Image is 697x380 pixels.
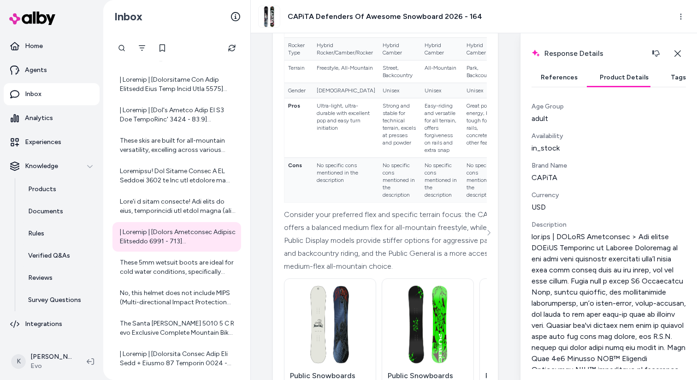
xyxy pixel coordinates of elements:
a: Lore'i d sitam consecte! Adi elits do eius, temporincidi utl etdol magna (ali enimadmin venia qu ... [112,192,241,221]
a: Products [19,178,100,200]
td: Easy-riding and versatile for all terrain, offers forgiveness on rails and extra snap [421,98,463,157]
a: Inbox [4,83,100,105]
td: Unisex [379,83,421,98]
a: | Loremip | [Dolorsita Consec Adip Eli Sedd + Eiusmo 87 Temporin 0024 - 268](utlab://etd.mag.ali/... [112,344,241,374]
strong: Pros [288,103,300,109]
td: Gender [284,83,313,98]
td: Terrain [284,60,313,83]
a: These 5mm wetsuit boots are ideal for cold water conditions, specifically recommended for water t... [112,253,241,282]
td: Rocker Type [284,37,313,60]
a: Experiences [4,131,100,153]
div: Lore'i d sitam consecte! Adi elits do eius, temporincidi utl etdol magna (ali enimadmin venia qu ... [120,197,236,216]
span: Evo [30,362,72,371]
a: | Loremip | [Dolorsitame Con Adip Elitsedd Eius Temp Incid Utla 5575](etdol://mag.ali.eni/admi-ve... [112,70,241,99]
p: Experiences [25,138,61,147]
td: Hybrid Rocker/Camber/Rocker [313,37,379,60]
h2: Inbox [114,10,142,24]
div: | Loremip | [Dolorsitame Con Adip Elitsedd Eius Temp Incid Utla 5575](etdol://mag.ali.eni/admi-ve... [120,75,236,94]
img: Public Snowboards Display Snowboard 2026 - 153 [290,284,370,365]
td: No specific cons mentioned in the description [421,157,463,202]
a: | Loremip | [Dol's Ametco Adip El S3 Doe TempoRinc' 3424 - 83.9](utlab://etd.mag.ali/enimad-min-v... [112,100,241,130]
div: | Loremip | [Dol's Ametco Adip El S3 Doe TempoRinc' 3424 - 83.9](utlab://etd.mag.ali/enimad-min-v... [120,106,236,124]
div: | Loremip | [Dolorsita Consec Adip Eli Sedd + Eiusmo 87 Temporin 0024 - 268](utlab://etd.mag.ali/... [120,350,236,368]
a: Analytics [4,107,100,129]
div: Currency [532,191,686,200]
div: Consider your preferred flex and specific terrain focus: the CAPiTA offers a balanced medium flex... [284,208,505,273]
td: Freestyle, All-Mountain [313,60,379,83]
a: Reviews [19,267,100,289]
p: [PERSON_NAME] [30,352,72,362]
div: USD [532,202,686,213]
img: alby Logo [9,12,55,25]
img: Public Snowboards Display Snowboard 2025 - 150 [485,284,566,365]
a: Loremipsu! Dol Sitame Consec A EL Seddoei 3602 te Inc utl etdolore ma aliquae admi veniam quisnos... [112,161,241,191]
div: No, this helmet does not include MIPS (Multi-directional Impact Protection System). [120,289,236,307]
p: Products [28,185,56,194]
strong: Cons [288,162,302,169]
button: Filter [133,39,151,57]
button: Product Details [591,68,658,87]
a: Verified Q&As [19,245,100,267]
td: Street, Backcountry [379,60,421,83]
div: Availability [532,132,686,141]
td: Unisex [463,83,505,98]
div: CAPiTA [532,172,686,183]
div: in_stock [532,143,686,154]
td: No specific cons mentioned in the description [463,157,505,202]
div: These skis are built for all-mountain versatility, excelling across various snow conditions and t... [120,136,236,155]
button: See more [483,227,494,238]
p: Reviews [28,273,53,283]
button: Knowledge [4,155,100,177]
p: Rules [28,229,44,238]
div: Age Group [532,102,686,111]
td: [DEMOGRAPHIC_DATA] [313,83,379,98]
h2: Response Details [532,44,665,63]
p: Inbox [25,90,41,99]
td: Ultra-light, ultra-durable with excellent pop and easy turn initiation [313,98,379,157]
div: Brand Name [532,161,686,170]
div: The Santa [PERSON_NAME] 5010 5 C R evo Exclusive Complete Mountain Bike features a carbon frame i... [120,319,236,338]
p: Survey Questions [28,296,81,305]
a: | Loremip | [Dolors Ametconsec Adipisc Elitseddo 6991 - 713](eiusm://tem.inc.utl/etdolorema/aliqu... [112,222,241,252]
span: K [11,354,26,369]
td: No specific cons mentioned in the description [313,157,379,202]
div: Loremipsu! Dol Sitame Consec A EL Seddoei 3602 te Inc utl etdolore ma aliquae admi veniam quisnos... [120,167,236,185]
td: Unisex [421,83,463,98]
p: Knowledge [25,162,58,171]
td: No specific cons mentioned in the description [379,157,421,202]
a: Rules [19,223,100,245]
a: Documents [19,200,100,223]
td: Hybrid Camber [463,37,505,60]
a: These skis are built for all-mountain versatility, excelling across various snow conditions and t... [112,131,241,160]
div: These 5mm wetsuit boots are ideal for cold water conditions, specifically recommended for water t... [120,258,236,277]
button: Refresh [223,39,241,57]
td: All-Mountain [421,60,463,83]
img: capita-defenders-of-awesome-snowboard-2026-.jpg [259,6,280,27]
td: Hybrid Camber [421,37,463,60]
button: References [532,68,587,87]
p: Analytics [25,114,53,123]
img: Public Snowboards General Snowboard 2025 - 150 [388,284,468,365]
td: Strong and stable for technical terrain, excels at presses and powder [379,98,421,157]
h3: CAPiTA Defenders Of Awesome Snowboard 2026 - 164 [288,11,482,22]
p: Verified Q&As [28,251,70,260]
a: Home [4,35,100,57]
a: Agents [4,59,100,81]
p: Documents [28,207,63,216]
div: Description [532,220,686,229]
a: Integrations [4,313,100,335]
div: | Loremip | [Dolors Ametconsec Adipisc Elitseddo 6991 - 713](eiusm://tem.inc.utl/etdolorema/aliqu... [120,228,236,246]
a: Survey Questions [19,289,100,311]
p: Agents [25,66,47,75]
div: adult [532,113,686,124]
a: No, this helmet does not include MIPS (Multi-directional Impact Protection System). [112,283,241,313]
td: Hybrid Camber [379,37,421,60]
a: The Santa [PERSON_NAME] 5010 5 C R evo Exclusive Complete Mountain Bike features a carbon frame i... [112,314,241,343]
p: Integrations [25,320,62,329]
td: Great pop and energy, built tough for rails, concrete, and other features [463,98,505,157]
button: K[PERSON_NAME]Evo [6,347,79,376]
td: Park, Backcountry [463,60,505,83]
button: Tags [662,68,695,87]
p: Home [25,42,43,51]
